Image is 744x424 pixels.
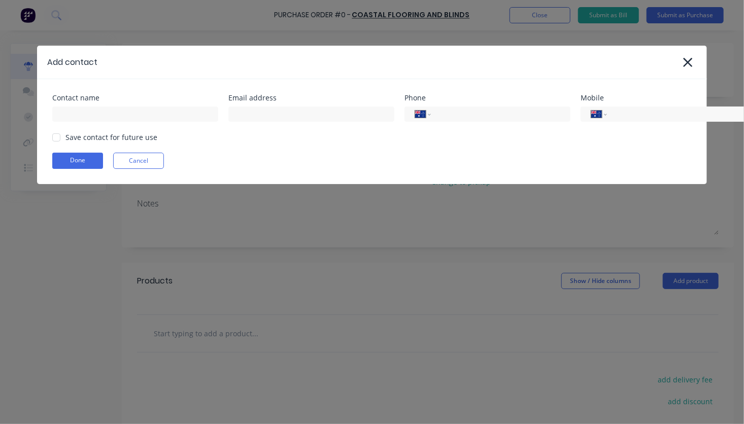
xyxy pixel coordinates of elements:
[65,132,157,143] div: Save contact for future use
[404,94,570,101] div: Phone
[52,94,218,101] div: Contact name
[52,153,103,169] button: Done
[228,94,394,101] div: Email address
[47,56,97,68] div: Add contact
[113,153,164,169] button: Cancel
